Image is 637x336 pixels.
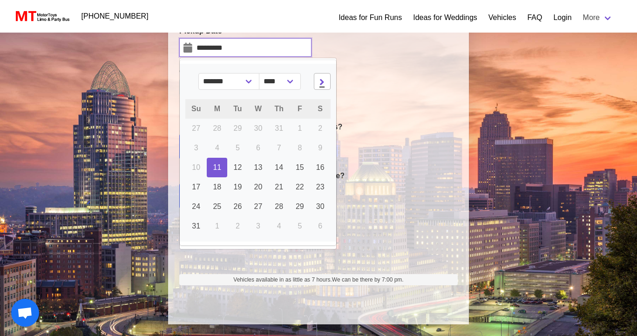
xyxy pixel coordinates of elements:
[296,202,304,210] span: 29
[318,222,322,230] span: 6
[275,183,283,191] span: 21
[185,177,207,197] a: 17
[310,177,331,197] a: 23
[316,183,325,191] span: 23
[277,222,281,230] span: 4
[192,202,200,210] span: 24
[553,12,571,23] a: Login
[185,216,207,236] a: 31
[254,183,263,191] span: 20
[254,202,263,210] span: 27
[577,8,618,27] a: More
[227,177,248,197] a: 19
[191,105,201,113] span: Su
[318,144,322,152] span: 9
[268,158,290,177] a: 14
[213,124,221,132] span: 28
[236,144,240,152] span: 5
[268,197,290,216] a: 28
[215,222,219,230] span: 1
[310,197,331,216] a: 30
[207,197,227,216] a: 25
[255,105,262,113] span: W
[192,222,200,230] span: 31
[254,124,263,132] span: 30
[275,202,283,210] span: 28
[236,222,240,230] span: 2
[488,12,516,23] a: Vehicles
[11,299,39,327] a: Open chat
[256,144,260,152] span: 6
[248,197,269,216] a: 27
[234,163,242,171] span: 12
[290,197,310,216] a: 29
[290,177,310,197] a: 22
[213,163,221,171] span: 11
[215,144,219,152] span: 4
[296,163,304,171] span: 15
[254,163,263,171] span: 13
[248,177,269,197] a: 20
[207,158,227,177] a: 11
[296,183,304,191] span: 22
[13,10,70,23] img: MotorToys Logo
[339,12,402,23] a: Ideas for Fun Runs
[192,124,200,132] span: 27
[207,177,227,197] a: 18
[298,105,302,113] span: F
[213,202,221,210] span: 25
[248,158,269,177] a: 13
[298,144,302,152] span: 8
[274,105,284,113] span: Th
[275,163,283,171] span: 14
[316,163,325,171] span: 16
[318,105,323,113] span: S
[316,202,325,210] span: 30
[413,12,477,23] a: Ideas for Weddings
[527,12,542,23] a: FAQ
[256,222,260,230] span: 3
[192,163,200,171] span: 10
[290,158,310,177] a: 15
[194,144,198,152] span: 3
[214,105,220,113] span: M
[234,124,242,132] span: 29
[213,183,221,191] span: 18
[310,158,331,177] a: 16
[233,276,403,284] span: Vehicles available in as little as 7 hours.
[318,124,322,132] span: 2
[275,124,283,132] span: 31
[227,197,248,216] a: 26
[234,202,242,210] span: 26
[185,197,207,216] a: 24
[233,105,242,113] span: Tu
[192,183,200,191] span: 17
[268,177,290,197] a: 21
[298,124,302,132] span: 1
[76,7,154,26] a: [PHONE_NUMBER]
[234,183,242,191] span: 19
[298,222,302,230] span: 5
[277,144,281,152] span: 7
[227,158,248,177] a: 12
[332,276,404,283] span: We can be there by 7:00 pm.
